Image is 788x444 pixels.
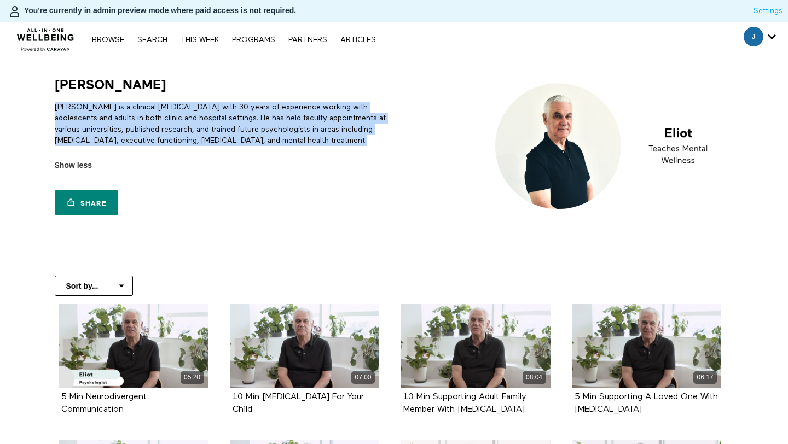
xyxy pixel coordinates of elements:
a: 10 Min [MEDICAL_DATA] For Your Child [233,393,364,413]
a: PARTNERS [283,36,333,44]
a: ARTICLES [335,36,381,44]
a: 5 Min Supporting A Loved One With [MEDICAL_DATA] [575,393,718,413]
div: 08:04 [523,371,546,384]
a: 10 Min Psychological Testing For Your Child 07:00 [230,304,380,388]
span: Show less [55,160,92,171]
a: 10 Min Supporting Adult Family Member With [MEDICAL_DATA] [403,393,526,413]
div: 06:17 [693,371,717,384]
img: Eliot [486,77,734,216]
img: CARAVAN [13,20,79,53]
a: 10 Min Supporting Adult Family Member With ADHD 08:04 [401,304,551,388]
div: 05:20 [181,371,204,384]
a: 5 Min Neurodivergent Communication 05:20 [59,304,208,388]
a: THIS WEEK [175,36,224,44]
div: Secondary [735,22,784,57]
p: [PERSON_NAME] is a clinical [MEDICAL_DATA] with 30 years of experience working with adolescents a... [55,102,390,146]
a: 5 Min Neurodivergent Communication [61,393,147,413]
h1: [PERSON_NAME] [55,77,166,94]
a: Settings [754,5,783,16]
strong: 10 Min Psychological Testing For Your Child [233,393,364,414]
a: Browse [86,36,130,44]
strong: 10 Min Supporting Adult Family Member With ADHD [403,393,526,414]
a: Share [55,190,118,215]
img: person-bdfc0eaa9744423c596e6e1c01710c89950b1dff7c83b5d61d716cfd8139584f.svg [8,5,21,18]
a: 5 Min Supporting A Loved One With Depression 06:17 [572,304,722,388]
div: 07:00 [351,371,375,384]
strong: 5 Min Supporting A Loved One With Depression [575,393,718,414]
a: PROGRAMS [227,36,281,44]
a: Search [132,36,173,44]
nav: Primary [86,34,381,45]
